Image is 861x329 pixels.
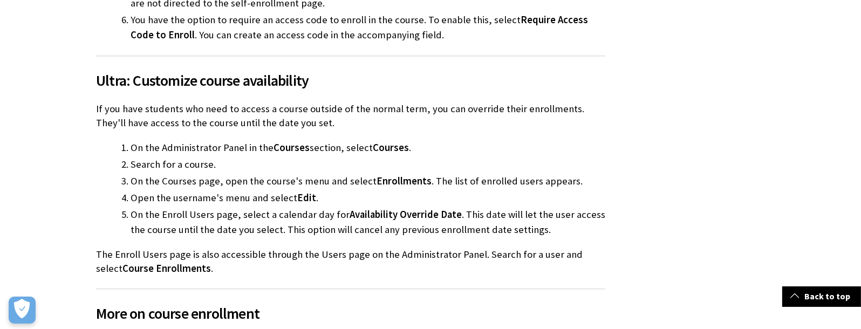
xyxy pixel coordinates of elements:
span: Courses [274,141,310,154]
p: If you have students who need to access a course outside of the normal term, you can override the... [96,102,605,130]
span: Ultra: Customize course availability [96,69,605,92]
a: Back to top [782,286,861,306]
li: You have the option to require an access code to enroll in the course. To enable this, select . Y... [131,12,605,43]
span: Edit [297,191,316,204]
li: Open the username's menu and select . [131,190,605,205]
li: On the Courses page, open the course's menu and select . The list of enrolled users appears. [131,174,605,189]
li: Search for a course. [131,157,605,172]
span: Availability Override Date [350,208,462,221]
li: On the Administrator Panel in the section, select . [131,140,605,155]
span: Courses [373,141,409,154]
span: Course Enrollments [122,262,211,275]
li: On the Enroll Users page, select a calendar day for . This date will let the user access the cour... [131,207,605,237]
button: Open Preferences [9,297,36,324]
p: The Enroll Users page is also accessible through the Users page on the Administrator Panel. Searc... [96,248,605,276]
span: Enrollments [377,175,432,187]
span: More on course enrollment [96,302,605,325]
